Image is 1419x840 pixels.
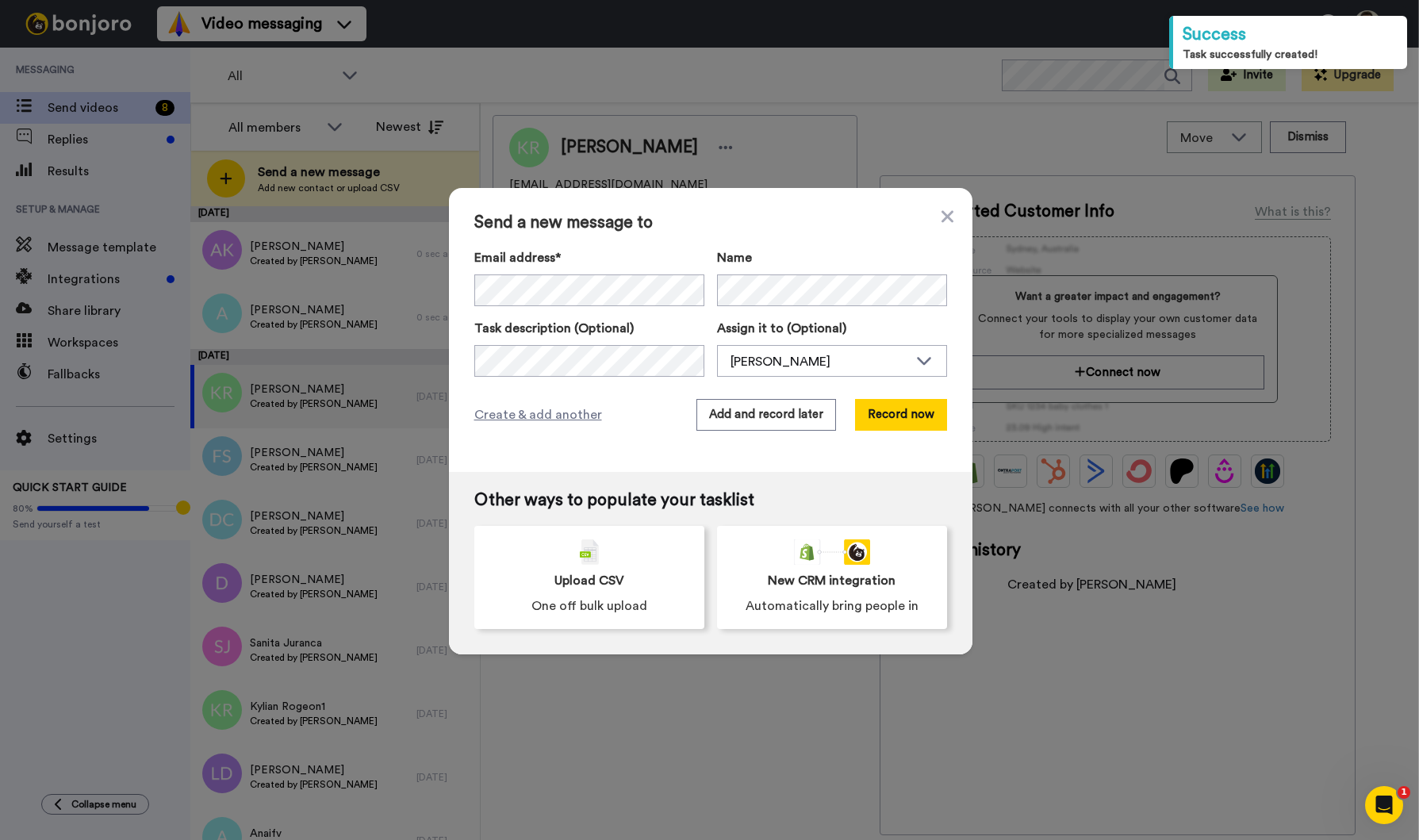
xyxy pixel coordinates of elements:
[580,539,599,565] img: csv-grey.png
[717,319,947,338] label: Assign it to (Optional)
[474,213,947,232] span: Send a new message to
[717,248,752,267] span: Name
[1183,47,1398,63] div: Task successfully created!
[474,405,602,424] span: Create & add another
[1183,22,1398,47] div: Success
[1398,786,1410,799] span: 1
[1365,786,1403,824] iframe: Intercom live chat
[794,539,870,565] div: animation
[554,571,624,590] span: Upload CSV
[855,399,947,431] button: Record now
[474,319,704,338] label: Task description (Optional)
[474,248,704,267] label: Email address*
[474,491,947,510] span: Other ways to populate your tasklist
[696,399,836,431] button: Add and record later
[746,596,919,616] span: Automatically bring people in
[731,352,908,371] div: [PERSON_NAME]
[531,596,647,616] span: One off bulk upload
[768,571,896,590] span: New CRM integration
